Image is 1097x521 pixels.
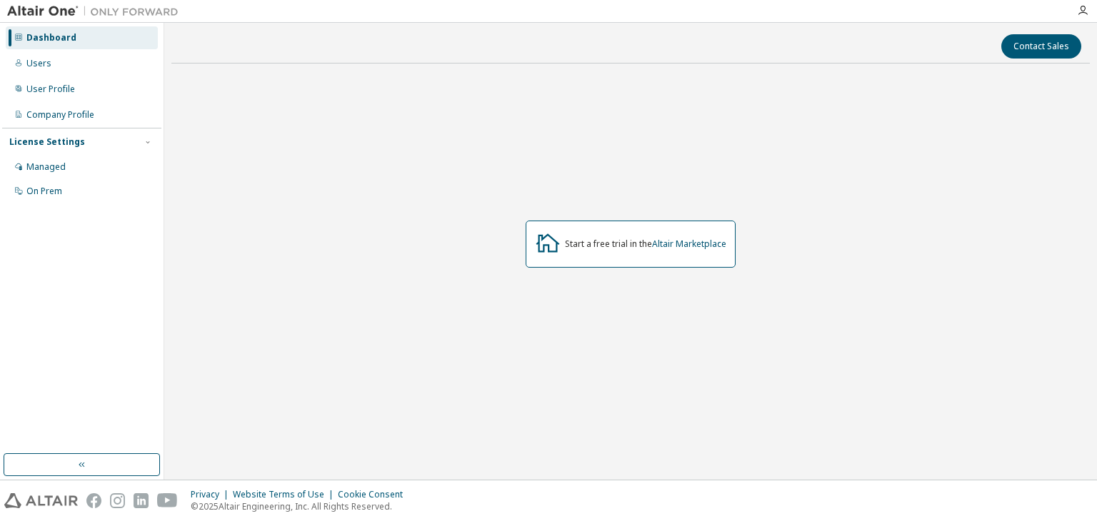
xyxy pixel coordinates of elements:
div: Managed [26,161,66,173]
a: Altair Marketplace [652,238,726,250]
div: On Prem [26,186,62,197]
img: instagram.svg [110,493,125,508]
img: facebook.svg [86,493,101,508]
div: License Settings [9,136,85,148]
div: User Profile [26,84,75,95]
div: Privacy [191,489,233,500]
img: youtube.svg [157,493,178,508]
button: Contact Sales [1001,34,1081,59]
div: Company Profile [26,109,94,121]
img: altair_logo.svg [4,493,78,508]
img: Altair One [7,4,186,19]
p: © 2025 Altair Engineering, Inc. All Rights Reserved. [191,500,411,512]
div: Start a free trial in the [565,238,726,250]
img: linkedin.svg [134,493,149,508]
div: Website Terms of Use [233,489,338,500]
div: Cookie Consent [338,489,411,500]
div: Dashboard [26,32,76,44]
div: Users [26,58,51,69]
